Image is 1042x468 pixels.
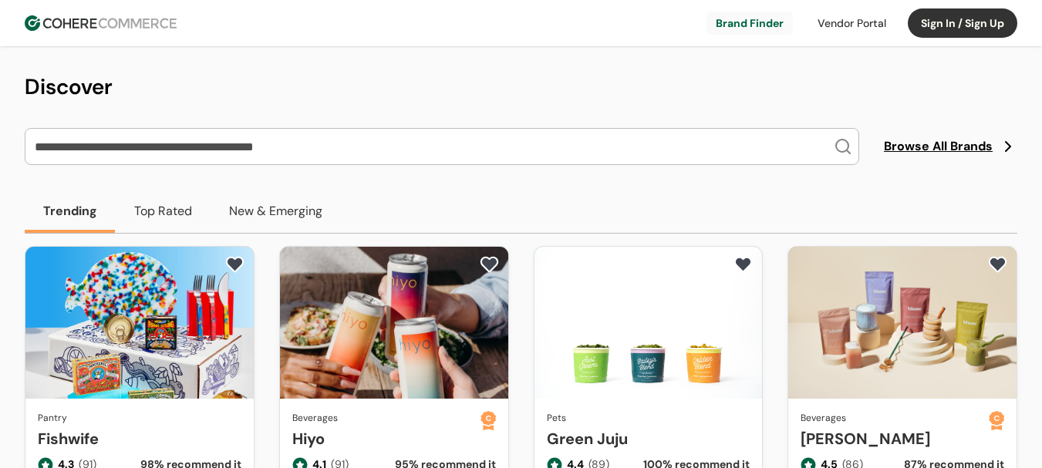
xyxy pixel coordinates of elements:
[884,137,993,156] span: Browse All Brands
[985,253,1010,276] button: add to favorite
[730,253,756,276] button: add to favorite
[908,8,1017,38] button: Sign In / Sign Up
[801,427,989,450] a: [PERSON_NAME]
[38,427,241,450] a: Fishwife
[884,137,1017,156] a: Browse All Brands
[116,190,211,233] button: Top Rated
[25,72,113,101] span: Discover
[547,427,750,450] a: Green Juju
[211,190,341,233] button: New & Emerging
[222,253,248,276] button: add to favorite
[477,253,502,276] button: add to favorite
[25,15,177,31] img: Cohere Logo
[292,427,481,450] a: Hiyo
[25,190,116,233] button: Trending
